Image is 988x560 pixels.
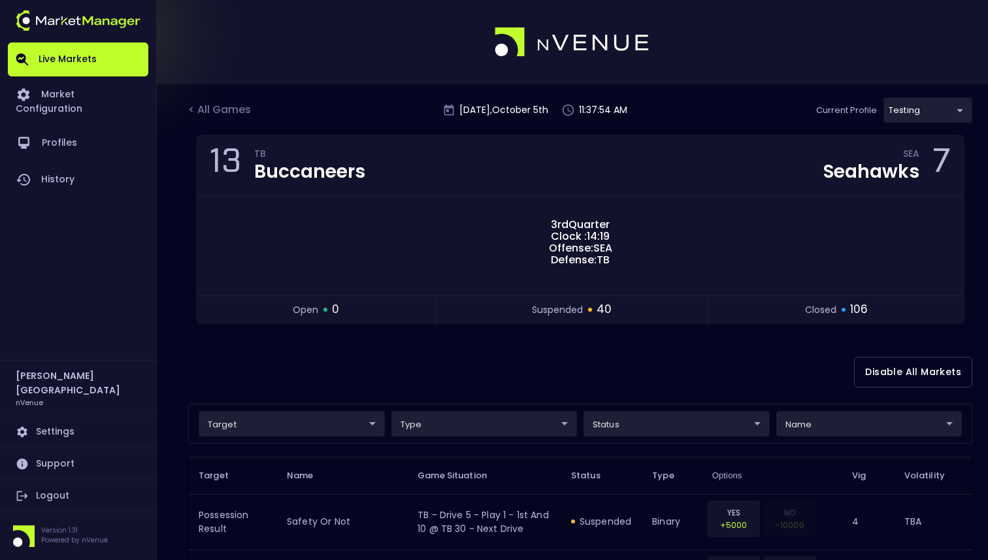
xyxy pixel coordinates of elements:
a: Logout [8,480,148,512]
td: binary [642,494,702,550]
div: Version 1.31Powered by nVenue [8,525,148,547]
a: Profiles [8,125,148,161]
h3: nVenue [16,397,43,407]
p: +5000 [716,519,751,531]
span: 40 [597,301,612,318]
a: Settings [8,416,148,448]
span: suspended [532,303,583,317]
span: closed [805,303,836,317]
div: target [883,97,972,123]
span: Type [652,470,691,482]
p: 11:37:54 AM [579,103,627,117]
p: Powered by nVenue [41,535,108,545]
div: target [199,411,385,436]
span: 106 [850,301,868,318]
div: target [584,411,770,436]
div: suspended [571,515,631,528]
td: TB - Drive 5 - Play 1 - 1st and 10 @ TB 30 - Next Drive [407,494,561,550]
span: Game Situation [418,470,504,482]
p: YES [716,506,751,519]
div: < All Games [188,102,254,119]
div: Seahawks [823,163,919,181]
td: TBA [894,494,972,550]
img: logo [495,27,650,58]
div: target [776,411,963,436]
a: Live Markets [8,42,148,76]
p: NO [772,506,808,519]
p: [DATE] , October 5 th [459,103,548,117]
span: 3rd Quarter [547,219,614,231]
button: Disable All Markets [854,357,972,387]
a: History [8,161,148,198]
th: Options [702,457,842,494]
div: Buccaneers [254,163,365,181]
p: Version 1.31 [41,525,108,535]
p: -10000 [772,519,808,531]
span: Defense: TB [547,254,614,266]
div: 7 [932,146,951,185]
div: TB [254,150,365,161]
span: open [293,303,318,317]
a: Market Configuration [8,76,148,125]
h2: [PERSON_NAME] [GEOGRAPHIC_DATA] [16,369,140,397]
div: Obsolete [764,501,816,537]
span: Target [199,470,246,482]
span: Clock : 14:19 [547,231,614,242]
span: Name [287,470,331,482]
span: Status [571,470,617,482]
p: Current Profile [816,104,877,117]
span: Offense: SEA [545,242,616,254]
div: 13 [210,146,241,185]
td: 4 [842,494,893,550]
a: Support [8,448,148,480]
td: safety or not [276,494,407,550]
span: Vig [852,470,883,482]
td: Possession Result [188,494,276,550]
span: Volatility [904,470,962,482]
span: 0 [332,301,339,318]
img: logo [16,10,140,31]
div: target [391,411,578,436]
div: SEA [903,150,919,161]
